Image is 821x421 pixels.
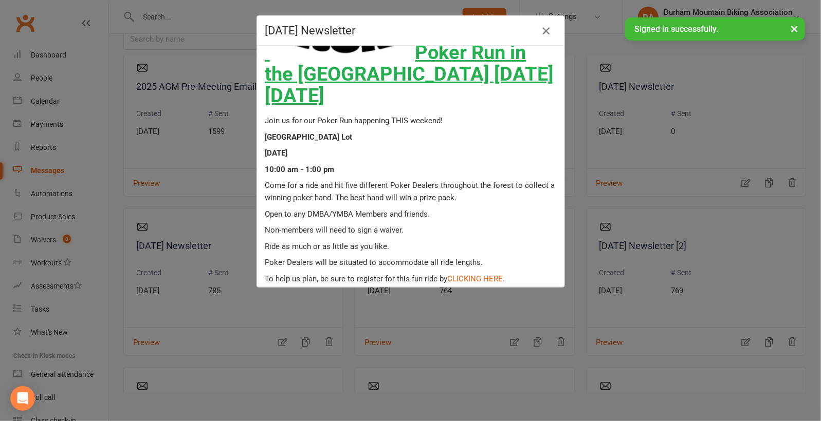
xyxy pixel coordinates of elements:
[10,386,35,411] div: Open Intercom Messenger
[265,148,288,158] span: [DATE]
[265,208,556,220] p: Open to any DMBA/YMBA Members and friends.
[265,114,556,127] p: Join us for our Poker Run happening THIS weekend!
[448,274,503,283] a: CLICKING HERE
[265,273,556,285] p: To help us plan, be sure to register for this fun ride by .
[265,179,556,204] p: Come for a ride and hit five different Poker Dealers throughout the forest to collect a winning p...
[634,24,718,34] span: Signed in successfully.
[785,17,804,40] button: ×
[265,132,353,142] span: [GEOGRAPHIC_DATA] Lot
[265,240,556,253] p: Ride as much or as little as you like.
[265,41,554,107] span: Poker Run in the [GEOGRAPHIC_DATA] [DATE][DATE]
[265,165,335,174] span: 10:00 am - 1:00 pm
[265,256,556,269] p: Poker Dealers will be situated to accommodate all ride lengths.
[265,224,556,236] p: Non-members will need to sign a waiver.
